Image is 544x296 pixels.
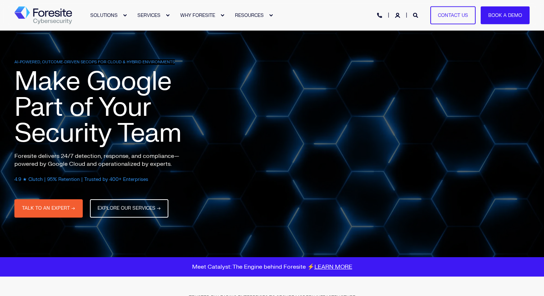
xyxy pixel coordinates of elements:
[14,6,72,24] img: Foresite logo, a hexagon shape of blues with a directional arrow to the right hand side, and the ...
[314,263,352,270] a: LEARN MORE
[430,6,476,24] a: Contact Us
[166,13,170,18] div: Expand SERVICES
[14,199,83,218] a: TALK TO AN EXPERT →
[180,12,215,18] span: WHY FORESITE
[192,263,352,270] span: Meet Catalyst: The Engine behind Foresite ⚡️
[481,6,530,24] a: Book a Demo
[90,12,118,18] span: SOLUTIONS
[123,13,127,18] div: Expand SOLUTIONS
[14,177,148,182] span: 4.9 ★ Clutch | 95% Retention | Trusted by 400+ Enterprises
[14,65,181,150] span: Make Google Part of Your Security Team
[14,59,175,65] span: AI-POWERED, OUTCOME-DRIVEN SECOPS FOR CLOUD & HYBRID ENVIRONMENTS
[14,152,194,168] p: Foresite delivers 24/7 detection, response, and compliance—powered by Google Cloud and operationa...
[90,199,168,218] a: EXPLORE OUR SERVICES →
[395,12,402,18] a: Login
[235,12,264,18] span: RESOURCES
[269,13,273,18] div: Expand RESOURCES
[413,12,420,18] a: Open Search
[220,13,225,18] div: Expand WHY FORESITE
[14,6,72,24] a: Back to Home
